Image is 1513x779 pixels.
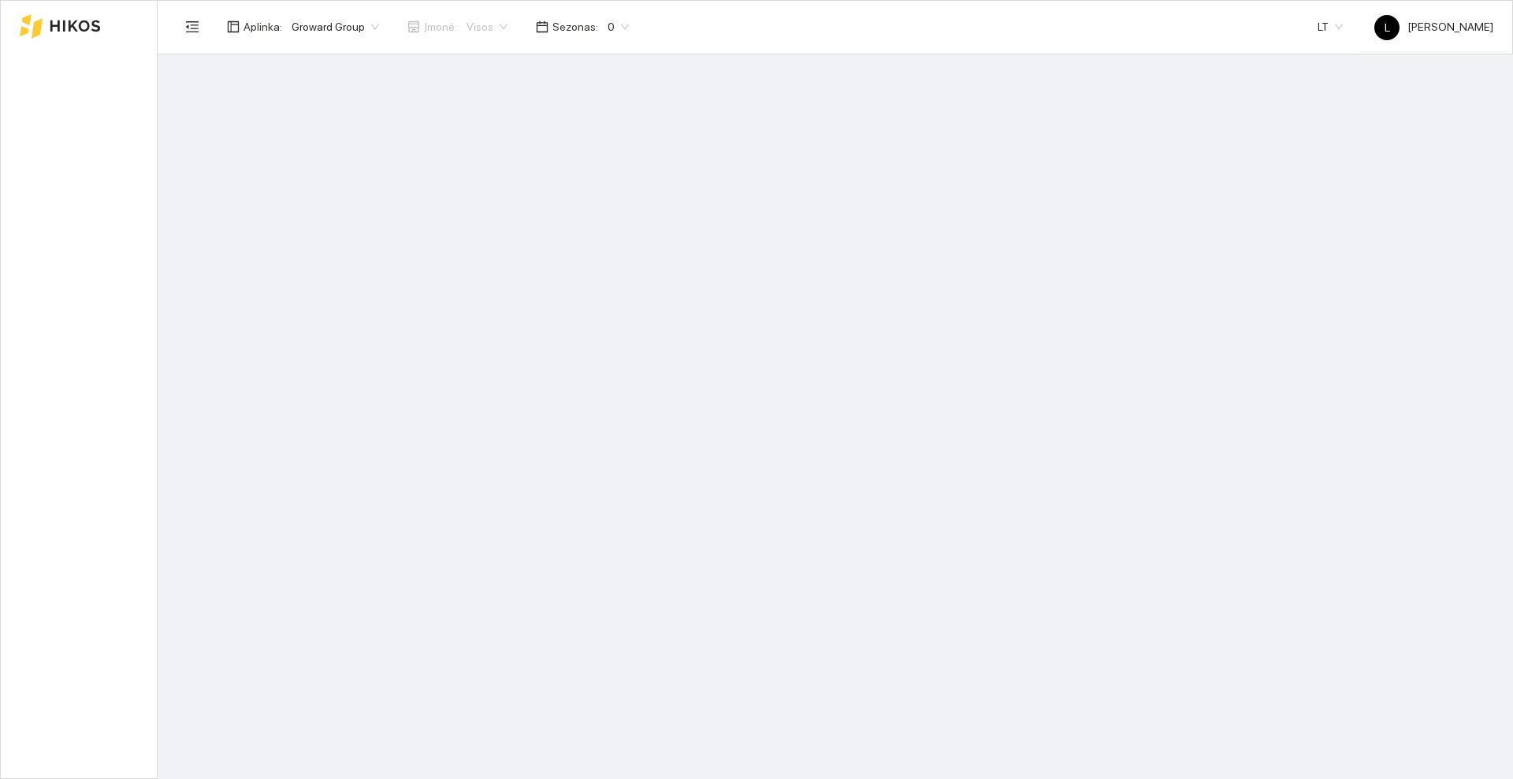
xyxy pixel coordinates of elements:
[467,15,507,39] span: Visos
[407,20,420,33] span: shop
[292,15,379,39] span: Groward Group
[185,20,199,34] span: menu-fold
[1318,15,1343,39] span: LT
[424,18,457,35] span: Įmonė :
[1385,15,1390,40] span: L
[243,18,282,35] span: Aplinka :
[1374,20,1493,33] span: [PERSON_NAME]
[608,15,629,39] span: 0
[177,11,208,43] button: menu-fold
[552,18,598,35] span: Sezonas :
[227,20,240,33] span: layout
[536,20,548,33] span: calendar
